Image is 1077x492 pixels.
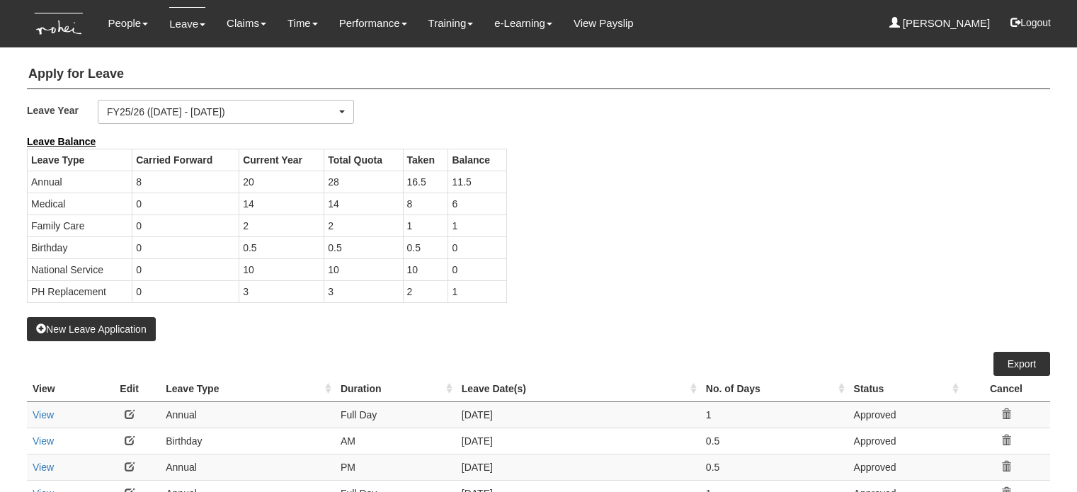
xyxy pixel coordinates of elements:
td: 14 [239,193,324,214]
td: 28 [324,171,403,193]
a: e-Learning [494,7,552,40]
th: Balance [448,149,506,171]
td: 0 [132,280,239,302]
td: 1 [448,214,506,236]
a: Performance [339,7,407,40]
td: 2 [239,214,324,236]
a: Claims [227,7,266,40]
td: 0.5 [700,428,848,454]
th: No. of Days : activate to sort column ascending [700,376,848,402]
a: Time [287,7,318,40]
td: [DATE] [456,428,700,454]
td: Approved [848,428,962,454]
th: Total Quota [324,149,403,171]
td: 16.5 [403,171,448,193]
td: 14 [324,193,403,214]
td: National Service [28,258,132,280]
th: Leave Type : activate to sort column ascending [160,376,335,402]
a: View [33,435,54,447]
button: Logout [1001,6,1061,40]
td: [DATE] [456,454,700,480]
label: Leave Year [27,100,98,120]
td: 8 [403,193,448,214]
td: 10 [403,258,448,280]
a: View [33,409,54,421]
td: 11.5 [448,171,506,193]
td: Annual [160,401,335,428]
a: Export [993,352,1050,376]
td: Birthday [160,428,335,454]
button: New Leave Application [27,317,156,341]
b: Leave Balance [27,136,96,147]
th: Taken [403,149,448,171]
button: FY25/26 ([DATE] - [DATE]) [98,100,354,124]
th: Edit [98,376,160,402]
td: 0.5 [700,454,848,480]
td: 0.5 [403,236,448,258]
a: View Payslip [574,7,634,40]
th: Carried Forward [132,149,239,171]
th: Duration : activate to sort column ascending [335,376,456,402]
td: 6 [448,193,506,214]
td: Family Care [28,214,132,236]
td: Birthday [28,236,132,258]
td: 8 [132,171,239,193]
td: 0 [448,258,506,280]
td: 0 [132,214,239,236]
th: Current Year [239,149,324,171]
th: Status : activate to sort column ascending [848,376,962,402]
td: 0.5 [324,236,403,258]
td: 0 [132,258,239,280]
div: FY25/26 ([DATE] - [DATE]) [107,105,336,119]
h4: Apply for Leave [27,60,1050,89]
th: View [27,376,98,402]
td: 1 [448,280,506,302]
td: 20 [239,171,324,193]
td: 1 [700,401,848,428]
td: Full Day [335,401,456,428]
td: 3 [239,280,324,302]
a: People [108,7,149,40]
td: Approved [848,454,962,480]
td: 0 [448,236,506,258]
td: AM [335,428,456,454]
td: Annual [160,454,335,480]
td: PH Replacement [28,280,132,302]
td: 10 [324,258,403,280]
a: View [33,462,54,473]
td: Annual [28,171,132,193]
td: PM [335,454,456,480]
a: Leave [169,7,205,40]
td: 2 [324,214,403,236]
td: Approved [848,401,962,428]
td: 10 [239,258,324,280]
td: 0.5 [239,236,324,258]
td: [DATE] [456,401,700,428]
td: Medical [28,193,132,214]
th: Leave Type [28,149,132,171]
td: 2 [403,280,448,302]
td: 0 [132,236,239,258]
td: 1 [403,214,448,236]
th: Leave Date(s) : activate to sort column ascending [456,376,700,402]
td: 3 [324,280,403,302]
td: 0 [132,193,239,214]
a: [PERSON_NAME] [889,7,991,40]
a: Training [428,7,474,40]
th: Cancel [962,376,1050,402]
